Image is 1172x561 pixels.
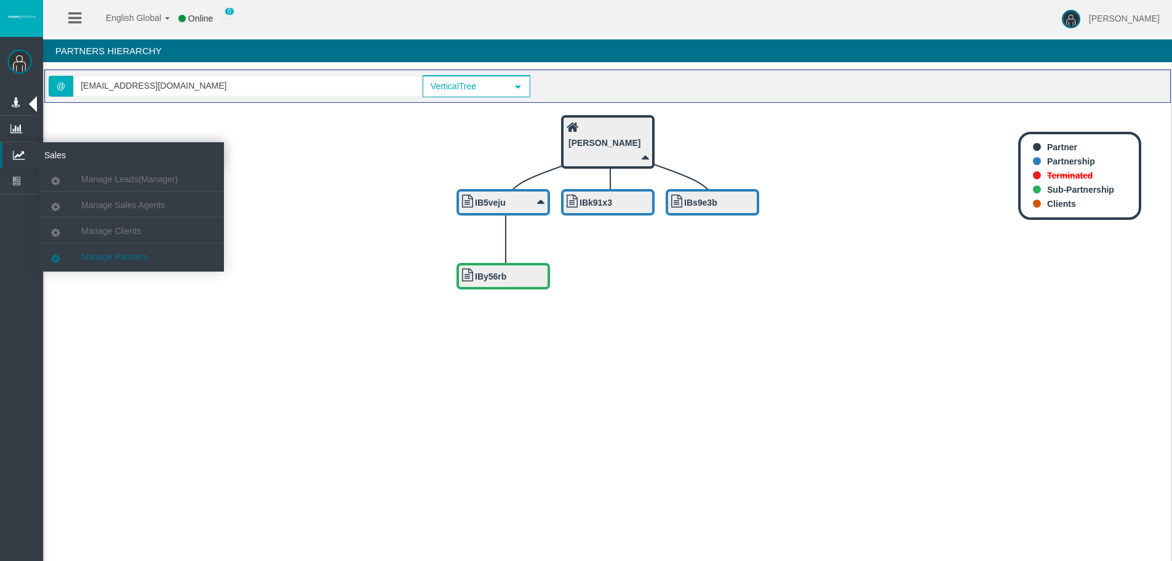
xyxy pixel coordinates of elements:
b: Clients [1047,199,1076,209]
span: @ [49,76,73,97]
b: IBs9e3b [684,198,717,208]
b: IB5veju [475,198,506,208]
b: IBy56rb [475,272,506,281]
b: [PERSON_NAME] [568,138,640,148]
input: Search partner... [74,76,421,95]
span: select [513,82,523,92]
b: IBk91x3 [580,198,612,208]
a: Manage Partners [39,246,224,268]
a: Manage Sales Agents [39,194,224,216]
span: [PERSON_NAME] [1089,14,1160,23]
span: Sales [35,142,156,168]
a: Manage Clients [39,220,224,242]
b: Terminated [1047,171,1093,180]
img: user-image [1062,10,1080,28]
h4: Partners Hierarchy [43,39,1172,62]
b: Partnership [1047,156,1095,166]
img: user_small.png [221,13,231,25]
span: Manage Partners [81,252,147,262]
span: 0 [225,7,234,15]
span: Manage Leads(Manager) [81,174,178,184]
span: Online [188,14,213,23]
a: Manage Leads(Manager) [39,168,224,190]
img: logo.svg [6,14,37,19]
span: Manage Clients [81,226,141,236]
span: English Global [90,13,161,23]
span: Manage Sales Agents [81,200,165,210]
span: VerticalTree [424,77,508,96]
a: Sales [2,142,224,168]
b: Partner [1047,142,1077,152]
b: Sub-Partnership [1047,185,1114,195]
